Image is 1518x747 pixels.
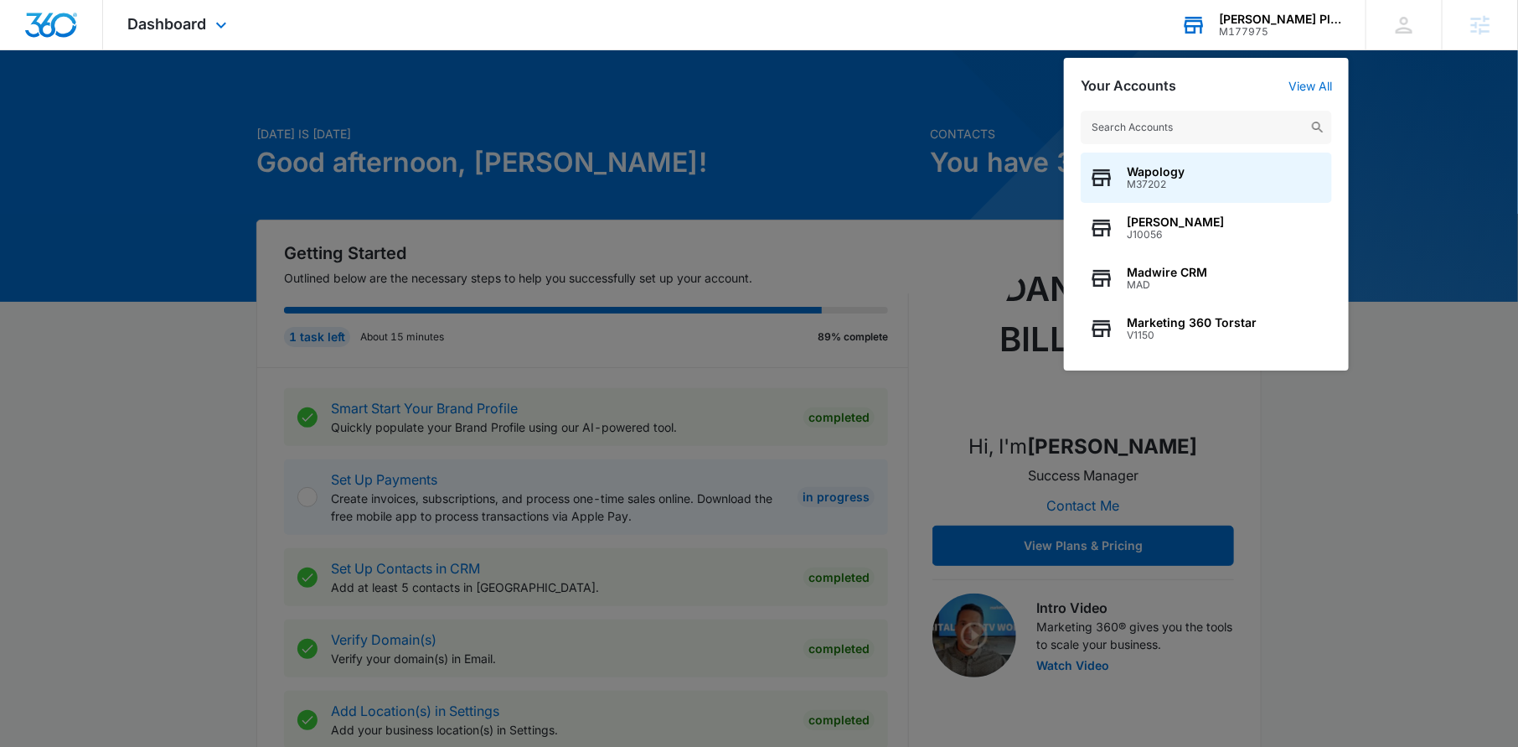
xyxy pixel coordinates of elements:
[1127,165,1185,179] span: Wapology
[1081,111,1332,144] input: Search Accounts
[1127,229,1224,241] span: J10056
[1219,13,1341,26] div: account name
[1127,179,1185,190] span: M37202
[1081,78,1176,94] h2: Your Accounts
[1219,26,1341,38] div: account id
[1127,266,1207,279] span: Madwire CRM
[1288,79,1332,93] a: View All
[1081,203,1332,253] button: [PERSON_NAME]J10056
[128,15,207,33] span: Dashboard
[1081,253,1332,303] button: Madwire CRMMAD
[1127,279,1207,291] span: MAD
[1081,303,1332,354] button: Marketing 360 TorstarV1150
[1081,153,1332,203] button: WapologyM37202
[1127,329,1257,341] span: V1150
[1127,215,1224,229] span: [PERSON_NAME]
[1127,316,1257,329] span: Marketing 360 Torstar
